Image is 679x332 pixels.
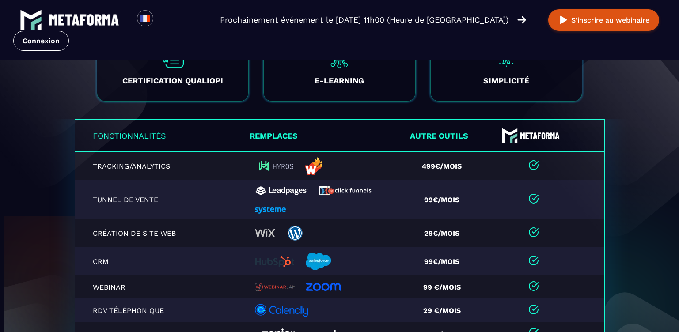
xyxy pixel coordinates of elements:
[153,10,175,30] div: Search for option
[255,207,286,214] img: logo-web
[407,247,483,275] td: 99€/mois
[93,306,192,315] p: RDV téléphonique
[528,304,539,315] img: checked
[517,15,526,25] img: arrow-right
[93,283,192,291] p: Webinar
[319,185,372,196] img: logo-web
[111,75,235,87] h3: CERTIFICATION QUALIOPI
[161,15,167,25] input: Search for option
[255,256,295,267] img: logo-web
[255,229,275,237] img: logo-web
[306,253,332,270] img: logo-web
[93,257,192,266] p: CRM
[407,120,483,152] th: Autre outils
[528,255,539,266] img: checked
[220,14,508,26] p: Prochainement événement le [DATE] 11h00 (Heure de [GEOGRAPHIC_DATA])
[255,186,308,195] img: logo-web
[93,229,192,238] p: Création de site web
[305,157,322,175] img: logo-web
[528,281,539,291] img: checked
[13,31,69,51] a: Connexion
[407,180,483,219] td: 99€/mois
[140,13,151,24] img: fr
[445,75,568,87] h3: SIMPLICITÉ
[407,298,483,322] td: 29 €/mois
[278,75,401,87] h3: E-LEARNING
[548,9,659,31] button: S’inscrire au webinaire
[255,304,308,317] img: logo-web
[49,14,119,26] img: logo
[407,275,483,298] td: 99 €/mois
[286,224,304,242] img: logo-web
[255,157,294,175] img: logo-web
[20,9,42,31] img: logo
[306,283,341,291] img: logo-web
[255,283,295,291] img: logo-web
[250,120,407,152] th: Remplaces
[407,152,483,181] td: 499€/mois
[558,15,569,26] img: play
[407,219,483,247] td: 29€/mois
